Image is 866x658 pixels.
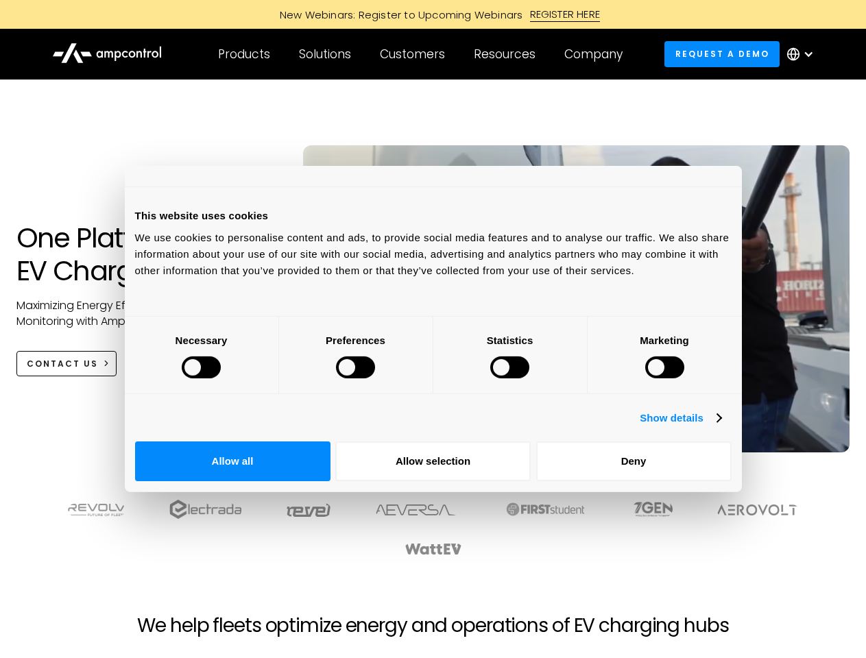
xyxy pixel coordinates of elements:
img: electrada logo [169,500,241,519]
div: Customers [380,47,445,62]
strong: Preferences [326,334,385,345]
div: This website uses cookies [135,208,732,224]
div: Products [218,47,270,62]
a: CONTACT US [16,351,117,376]
button: Allow selection [335,441,531,481]
div: REGISTER HERE [530,7,601,22]
h2: We help fleets optimize energy and operations of EV charging hubs [137,614,728,637]
a: Show details [640,410,721,426]
img: Aerovolt Logo [717,504,798,515]
div: Solutions [299,47,351,62]
h1: One Platform for EV Charging Hubs [16,221,276,287]
strong: Marketing [640,334,689,345]
div: Company [564,47,623,62]
div: Resources [474,47,536,62]
strong: Statistics [487,334,533,345]
p: Maximizing Energy Efficiency, Uptime, and 24/7 Monitoring with Ampcontrol Solutions [16,298,276,329]
button: Allow all [135,441,330,481]
strong: Necessary [176,334,228,345]
a: New Webinars: Register to Upcoming WebinarsREGISTER HERE [125,7,742,22]
div: CONTACT US [27,358,98,370]
a: Request a demo [664,41,780,66]
div: New Webinars: Register to Upcoming Webinars [266,8,530,22]
img: WattEV logo [405,544,462,555]
div: We use cookies to personalise content and ads, to provide social media features and to analyse ou... [135,229,732,278]
button: Deny [536,441,732,481]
